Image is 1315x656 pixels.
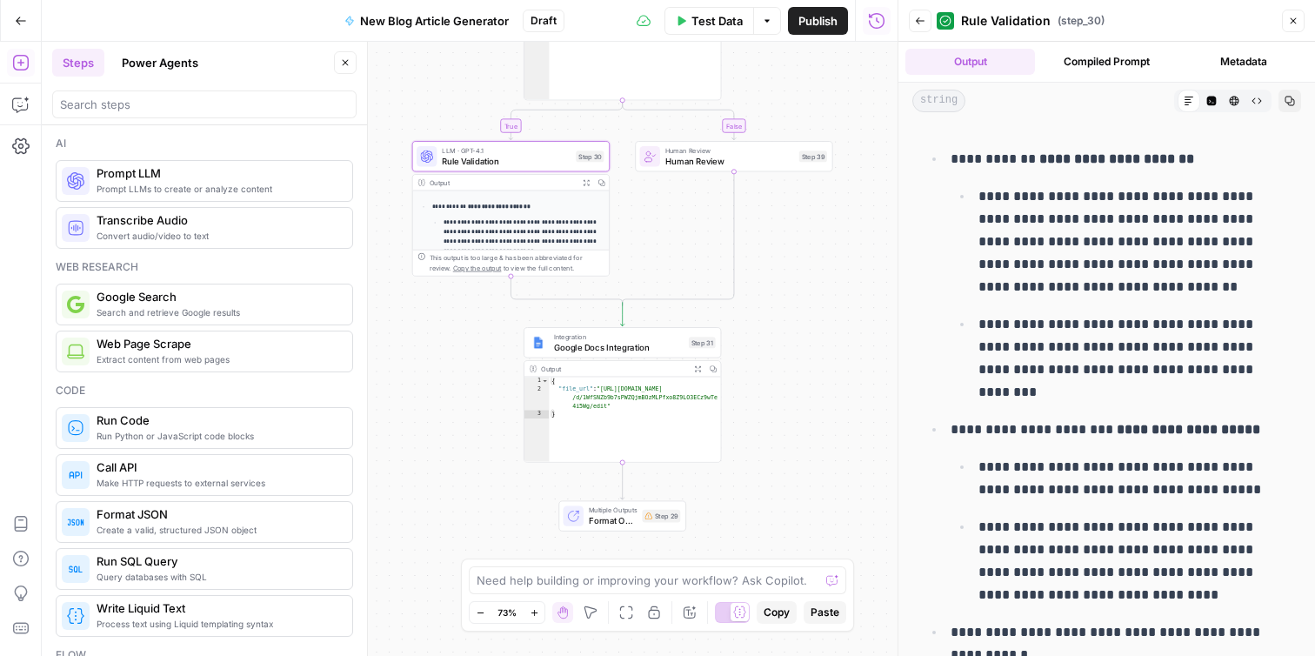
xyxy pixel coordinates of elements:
div: This output is too large & has been abbreviated for review. to view the full content. [430,252,604,272]
input: Search steps [60,96,349,113]
span: Call API [97,459,338,476]
g: Edge from step_35 to step_39 [623,100,736,139]
span: Make HTTP requests to external services [97,476,338,490]
span: Format JSON [97,505,338,523]
span: Process text using Liquid templating syntax [97,617,338,631]
span: New Blog Article Generator [360,12,509,30]
span: Test Data [691,12,743,30]
div: Code [56,383,353,398]
span: Extract content from web pages [97,352,338,366]
g: Edge from step_31 to step_29 [620,463,624,500]
div: Ai [56,136,353,151]
div: 3 [524,410,550,418]
div: Step 29 [642,510,680,523]
button: Paste [804,601,846,624]
span: Prompt LLM [97,164,338,182]
button: Metadata [1178,49,1308,75]
span: Format Outputs [589,514,637,527]
span: Prompt LLMs to create or analyze content [97,182,338,196]
button: Publish [788,7,848,35]
span: Human Review [665,145,794,156]
span: Run Code [97,412,338,429]
span: Run SQL Query [97,552,338,570]
span: Rule Validation [961,12,1051,30]
g: Edge from step_35-conditional-end to step_31 [620,303,624,326]
button: Copy [757,601,797,624]
span: Rule Validation [442,155,571,168]
span: Run Python or JavaScript code blocks [97,429,338,443]
button: Power Agents [111,49,209,77]
span: Toggle code folding, rows 1 through 3 [542,377,549,385]
button: Output [905,49,1035,75]
div: Step 39 [799,151,827,162]
span: Copy the output [453,264,502,272]
div: Step 30 [576,151,604,162]
span: Transcribe Audio [97,211,338,229]
div: 2 [524,385,550,411]
span: Write Liquid Text [97,599,338,617]
button: New Blog Article Generator [334,7,519,35]
span: Search and retrieve Google results [97,305,338,319]
g: Edge from step_35 to step_30 [509,100,622,139]
div: Human ReviewHuman ReviewStep 39 [635,141,832,171]
g: Edge from step_39 to step_35-conditional-end [623,171,734,305]
div: IntegrationGoogle Docs IntegrationStep 31Output{ "file_url":"[URL][DOMAIN_NAME] /d/1WfSNZb9b7sPWZ... [524,327,721,462]
span: Copy [764,605,790,620]
span: 73% [497,606,517,619]
span: Multiple Outputs [589,505,637,516]
div: Multiple OutputsFormat OutputsStep 29 [524,501,721,532]
div: Output [541,364,686,374]
button: Test Data [664,7,753,35]
span: Query databases with SQL [97,570,338,584]
span: Paste [811,605,839,620]
div: 1 [524,377,550,385]
span: Human Review [665,155,794,168]
span: Integration [554,331,684,342]
span: Google Search [97,288,338,305]
span: ( step_30 ) [1058,13,1105,29]
span: Convert audio/video to text [97,229,338,243]
button: Compiled Prompt [1042,49,1171,75]
span: string [912,90,965,112]
span: Create a valid, structured JSON object [97,523,338,537]
div: Step 31 [689,337,716,348]
span: Publish [798,12,838,30]
button: Steps [52,49,104,77]
div: Web research [56,259,353,275]
span: Google Docs Integration [554,341,684,354]
g: Edge from step_30 to step_35-conditional-end [511,277,622,306]
span: LLM · GPT-4.1 [442,145,571,156]
img: Instagram%20post%20-%201%201.png [532,336,545,349]
div: Output [430,177,575,188]
span: Draft [531,13,557,29]
span: Web Page Scrape [97,335,338,352]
